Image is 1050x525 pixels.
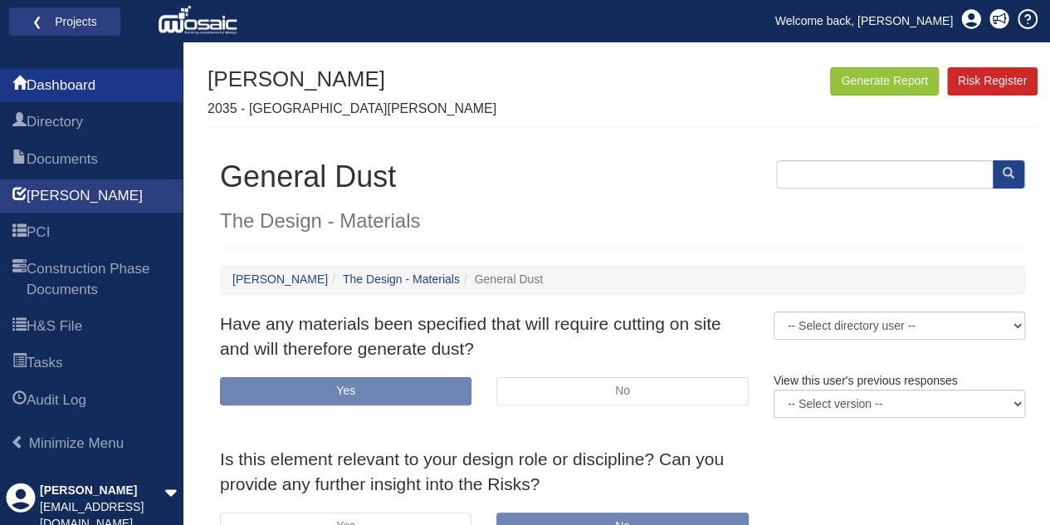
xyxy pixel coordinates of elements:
[27,186,143,206] span: HARI
[27,150,98,169] span: Documents
[220,447,749,496] p: Is this element relevant to your design role or discipline? Can you provide any further insight i...
[11,435,25,449] span: Minimize Menu
[40,483,164,499] div: [PERSON_NAME]
[220,312,749,361] p: Have any materials been specified that will require cutting on site and will therefore generate d...
[220,377,471,405] button: Yes
[27,223,50,243] span: PCI
[993,160,1024,189] button: Search
[12,223,27,243] span: PCI
[460,272,543,288] li: General Dust
[12,354,27,374] span: Tasks
[29,435,124,451] span: Minimize Menu
[830,67,938,96] button: Generate Report
[220,160,1025,194] h1: General Dust
[774,374,958,387] span: View this user's previous responses
[496,377,748,405] button: No
[27,353,62,373] span: Tasks
[208,67,496,91] h1: [PERSON_NAME]
[27,390,86,410] span: Audit Log
[763,8,965,33] a: Welcome back, [PERSON_NAME]
[12,317,27,337] span: H&S File
[12,187,27,207] span: HARI
[27,316,82,336] span: H&S File
[979,450,1038,513] iframe: Chat
[208,100,496,119] p: 2035 - [GEOGRAPHIC_DATA][PERSON_NAME]
[343,272,460,286] a: The Design - Materials
[12,113,27,133] span: Directory
[27,259,170,300] span: Construction Phase Documents
[12,260,27,301] span: Construction Phase Documents
[947,67,1038,96] a: Risk Register
[27,112,83,132] span: Directory
[220,210,1025,232] h3: The Design - Materials
[27,76,95,96] span: Dashboard
[232,272,328,286] a: [PERSON_NAME]
[20,11,110,32] a: ❮ Projects
[12,150,27,170] span: Documents
[158,4,242,37] img: logo_white.png
[12,391,27,411] span: Audit Log
[12,76,27,96] span: Dashboard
